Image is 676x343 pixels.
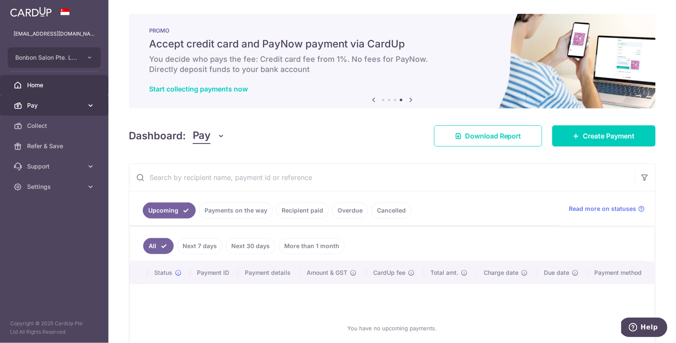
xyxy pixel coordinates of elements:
[544,268,569,277] span: Due date
[14,30,95,38] p: [EMAIL_ADDRESS][DOMAIN_NAME]
[587,262,655,284] th: Payment method
[583,131,635,141] span: Create Payment
[149,54,635,75] h6: You decide who pays the fee: Credit card fee from 1%. No fees for PayNow. Directly deposit funds ...
[177,238,222,254] a: Next 7 days
[27,101,83,110] span: Pay
[8,47,101,68] button: Bonbon Salon Pte. Ltd.
[465,131,521,141] span: Download Report
[199,202,273,219] a: Payments on the way
[373,268,405,277] span: CardUp fee
[332,202,368,219] a: Overdue
[238,262,300,284] th: Payment details
[10,7,52,17] img: CardUp
[307,268,347,277] span: Amount & GST
[279,238,345,254] a: More than 1 month
[569,205,637,213] span: Read more on statuses
[193,128,211,144] span: Pay
[149,27,635,34] p: PROMO
[621,318,668,339] iframe: Opens a widget where you can find more information
[27,162,83,171] span: Support
[276,202,329,219] a: Recipient paid
[129,164,635,191] input: Search by recipient name, payment id or reference
[431,268,459,277] span: Total amt.
[27,142,83,150] span: Refer & Save
[484,268,518,277] span: Charge date
[149,37,635,51] h5: Accept credit card and PayNow payment via CardUp
[27,122,83,130] span: Collect
[27,183,83,191] span: Settings
[434,125,542,147] a: Download Report
[569,205,645,213] a: Read more on statuses
[129,128,186,144] h4: Dashboard:
[149,85,248,93] a: Start collecting payments now
[143,202,196,219] a: Upcoming
[27,81,83,89] span: Home
[190,262,238,284] th: Payment ID
[154,268,172,277] span: Status
[552,125,656,147] a: Create Payment
[226,238,275,254] a: Next 30 days
[15,53,78,62] span: Bonbon Salon Pte. Ltd.
[143,238,174,254] a: All
[129,14,656,108] img: paynow Banner
[371,202,411,219] a: Cancelled
[193,128,225,144] button: Pay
